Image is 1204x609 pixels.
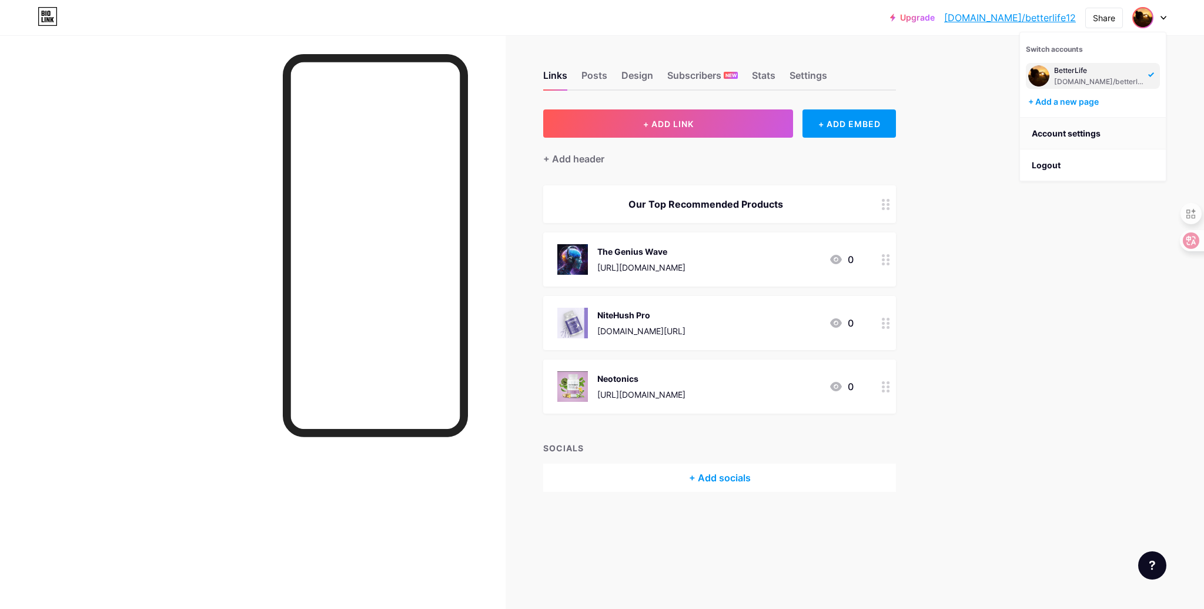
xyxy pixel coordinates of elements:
[543,442,896,454] div: SOCIALS
[543,68,567,89] div: Links
[597,388,685,401] div: [URL][DOMAIN_NAME]
[1093,12,1115,24] div: Share
[557,197,854,211] div: Our Top Recommended Products
[543,109,793,138] button: + ADD LINK
[829,316,854,330] div: 0
[944,11,1076,25] a: [DOMAIN_NAME]/betterlife12
[1133,8,1152,27] img: betterlife12
[829,380,854,394] div: 0
[557,371,588,402] img: Neotonics
[597,245,685,258] div: The Genius Wave
[543,464,896,492] div: + Add socials
[1028,96,1160,108] div: + Add a new page
[557,244,588,275] img: The Genius Wave
[790,68,827,89] div: Settings
[581,68,607,89] div: Posts
[597,325,685,337] div: [DOMAIN_NAME][URL]
[597,372,685,385] div: Neotonics
[543,152,604,166] div: + Add header
[725,72,737,79] span: NEW
[890,13,935,22] a: Upgrade
[597,261,685,274] div: [URL][DOMAIN_NAME]
[829,252,854,267] div: 0
[643,119,694,129] span: + ADD LINK
[802,109,896,138] div: + ADD EMBED
[621,68,653,89] div: Design
[1026,45,1083,54] span: Switch accounts
[1054,66,1145,75] div: BetterLife
[1020,149,1166,181] li: Logout
[1020,118,1166,149] a: Account settings
[752,68,775,89] div: Stats
[1054,77,1145,86] div: [DOMAIN_NAME]/betterlife12
[557,308,588,338] img: NiteHush Pro
[1028,65,1049,86] img: betterlife12
[597,309,685,321] div: NiteHush Pro
[667,68,738,89] div: Subscribers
